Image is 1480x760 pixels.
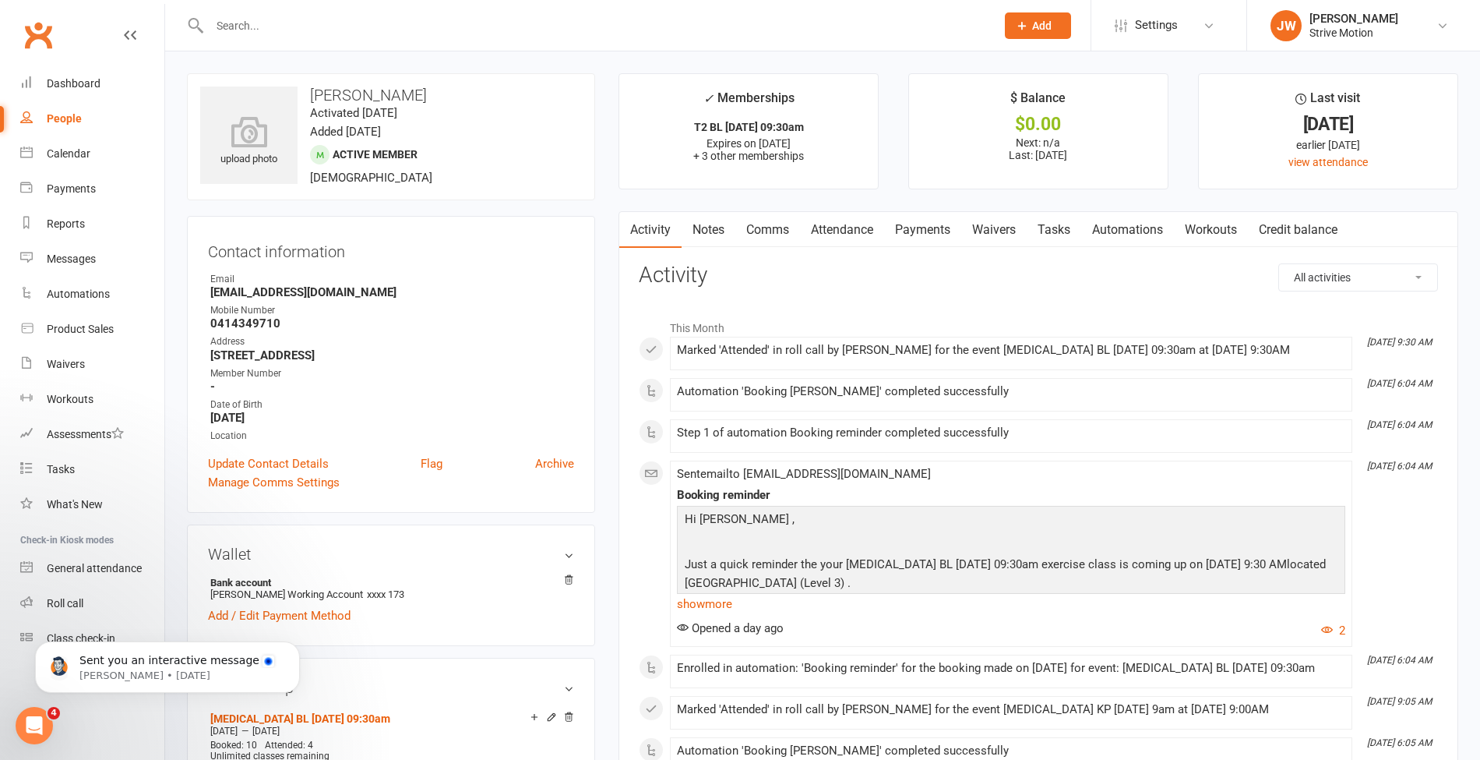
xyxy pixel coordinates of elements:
[206,725,574,737] div: —
[800,212,884,248] a: Attendance
[681,555,1341,596] p: Just a quick reminder the your [MEDICAL_DATA] BL [DATE] 09:30am exercise class is coming up on [D...
[20,277,164,312] a: Automations
[20,66,164,101] a: Dashboard
[20,347,164,382] a: Waivers
[47,77,100,90] div: Dashboard
[208,574,574,603] li: [PERSON_NAME] Working Account
[208,454,329,473] a: Update Contact Details
[310,171,432,185] span: [DEMOGRAPHIC_DATA]
[677,662,1345,675] div: Enrolled in automation: 'Booking reminder' for the booking made on [DATE] for event: [MEDICAL_DAT...
[1174,212,1248,248] a: Workouts
[1367,378,1432,389] i: [DATE] 6:04 AM
[1367,655,1432,666] i: [DATE] 6:04 AM
[20,417,164,452] a: Assessments
[252,726,280,737] span: [DATE]
[1005,12,1071,39] button: Add
[47,323,114,335] div: Product Sales
[1270,10,1302,41] div: JW
[20,487,164,522] a: What's New
[310,125,381,139] time: Added [DATE]
[47,463,75,475] div: Tasks
[681,510,1341,532] p: Hi [PERSON_NAME] ,
[20,312,164,347] a: Product Sales
[210,334,574,349] div: Address
[208,546,574,563] h3: Wallet
[1248,212,1348,248] a: Credit balance
[20,101,164,136] a: People
[1367,419,1432,430] i: [DATE] 6:04 AM
[47,182,96,195] div: Payments
[693,150,804,162] span: + 3 other memberships
[677,385,1345,398] div: Automation 'Booking [PERSON_NAME]' completed successfully
[208,473,340,492] a: Manage Comms Settings
[210,366,574,381] div: Member Number
[677,426,1345,440] div: Step 1 of automation Booking reminder completed successfully
[639,263,1438,288] h3: Activity
[677,344,1345,357] div: Marked 'Attended' in roll call by [PERSON_NAME] for the event [MEDICAL_DATA] BL [DATE] 09:30am at...
[210,429,574,444] div: Location
[884,212,961,248] a: Payments
[677,593,1345,615] a: show more
[677,467,931,481] span: Sent email to [EMAIL_ADDRESS][DOMAIN_NAME]
[47,217,85,230] div: Reports
[208,679,574,696] h3: Membership
[47,112,82,125] div: People
[210,316,574,331] strong: 0414349710
[16,707,53,744] iframe: Intercom live chat
[694,121,804,133] strong: T2 BL [DATE] 09:30am
[310,106,397,120] time: Activated [DATE]
[200,116,298,168] div: upload photo
[1367,337,1432,348] i: [DATE] 9:30 AM
[210,380,574,394] strong: -
[47,597,83,610] div: Roll call
[47,147,90,160] div: Calendar
[20,382,164,417] a: Workouts
[20,452,164,487] a: Tasks
[200,87,582,104] h3: [PERSON_NAME]
[1309,12,1398,26] div: [PERSON_NAME]
[210,348,574,362] strong: [STREET_ADDRESS]
[961,212,1027,248] a: Waivers
[677,703,1345,716] div: Marked 'Attended' in roll call by [PERSON_NAME] for the event [MEDICAL_DATA] KP [DATE] 9am at [DA...
[20,551,164,586] a: General attendance kiosk mode
[210,740,257,751] span: Booked: 10
[421,454,442,473] a: Flag
[677,489,1345,502] div: Booking reminder
[47,562,142,574] div: General attendance
[367,589,404,600] span: xxxx 173
[1135,8,1178,43] span: Settings
[210,712,390,725] a: [MEDICAL_DATA] BL [DATE] 09:30am
[682,212,735,248] a: Notes
[210,285,574,299] strong: [EMAIL_ADDRESS][DOMAIN_NAME]
[923,136,1154,161] p: Next: n/a Last: [DATE]
[210,411,574,425] strong: [DATE]
[677,621,784,635] span: Opened a day ago
[210,272,574,287] div: Email
[48,707,60,719] span: 4
[47,428,124,440] div: Assessments
[210,398,574,412] div: Date of Birth
[208,606,351,625] a: Add / Edit Payment Method
[47,358,85,370] div: Waivers
[923,116,1154,133] div: $0.00
[1321,621,1345,640] button: 2
[47,253,96,265] div: Messages
[735,212,800,248] a: Comms
[210,577,566,589] strong: Bank account
[19,16,58,55] a: Clubworx
[47,393,93,405] div: Workouts
[12,609,323,718] iframe: Intercom notifications message
[20,586,164,621] a: Roll call
[619,212,682,248] a: Activity
[20,207,164,242] a: Reports
[1213,136,1443,154] div: earlier [DATE]
[1010,88,1066,116] div: $ Balance
[535,454,574,473] a: Archive
[1213,116,1443,133] div: [DATE]
[1309,26,1398,40] div: Strive Motion
[265,740,313,751] span: Attended: 4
